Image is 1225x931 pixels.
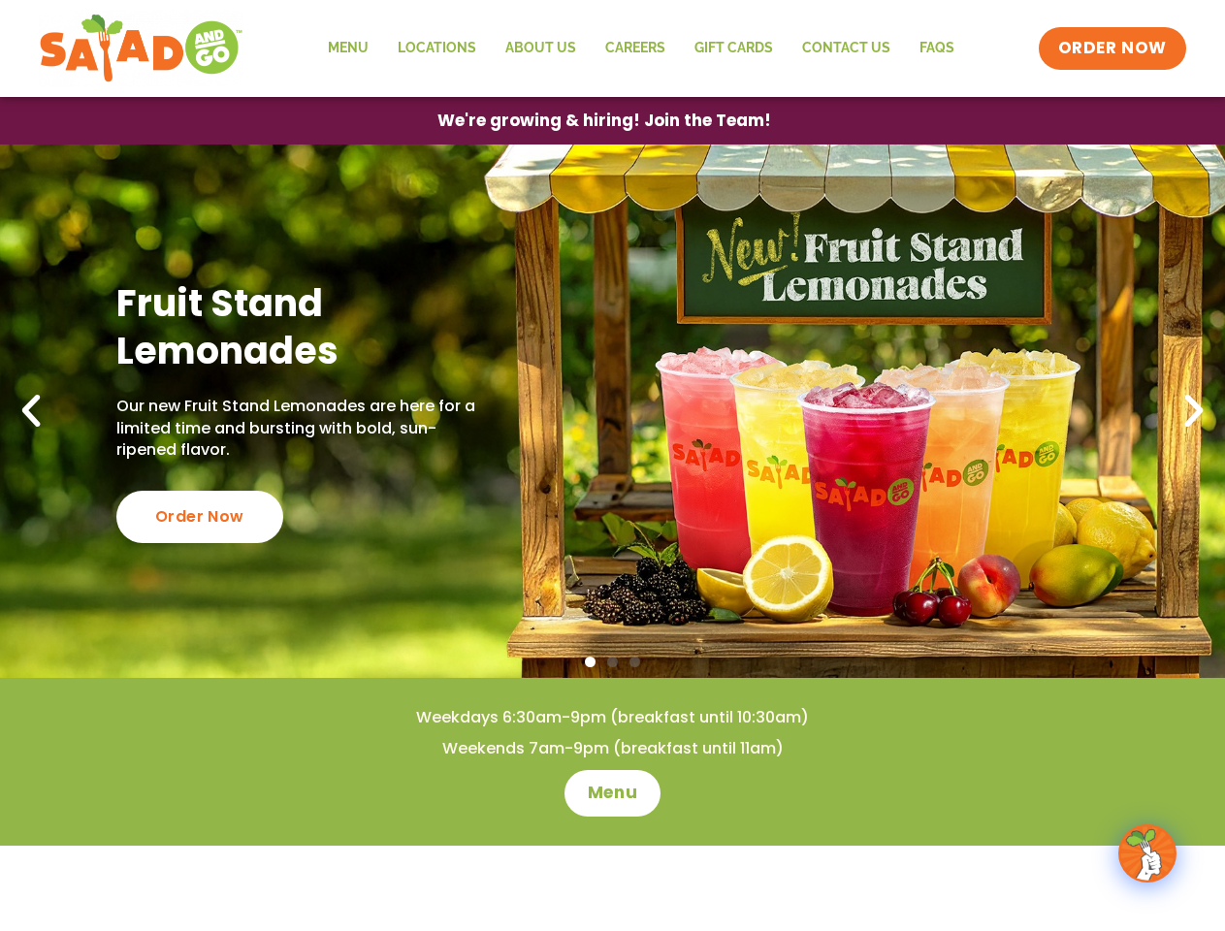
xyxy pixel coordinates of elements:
div: Next slide [1173,390,1215,433]
h4: Weekdays 6:30am-9pm (breakfast until 10:30am) [39,707,1186,728]
span: Go to slide 3 [629,657,640,667]
div: Previous slide [10,390,52,433]
a: Contact Us [788,26,905,71]
span: We're growing & hiring! Join the Team! [437,112,771,129]
a: FAQs [905,26,969,71]
a: Menu [313,26,383,71]
div: Order Now [116,491,283,543]
a: About Us [491,26,591,71]
img: new-SAG-logo-768×292 [39,10,243,87]
a: Careers [591,26,680,71]
a: Menu [564,770,661,817]
span: ORDER NOW [1058,37,1167,60]
nav: Menu [313,26,969,71]
a: We're growing & hiring! Join the Team! [408,98,800,144]
img: wpChatIcon [1120,826,1175,881]
span: Go to slide 2 [607,657,618,667]
a: GIFT CARDS [680,26,788,71]
h2: Fruit Stand Lemonades [116,279,482,375]
a: ORDER NOW [1039,27,1186,70]
span: Go to slide 1 [585,657,596,667]
a: Locations [383,26,491,71]
h4: Weekends 7am-9pm (breakfast until 11am) [39,738,1186,759]
span: Menu [588,782,637,805]
p: Our new Fruit Stand Lemonades are here for a limited time and bursting with bold, sun-ripened fla... [116,396,482,461]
